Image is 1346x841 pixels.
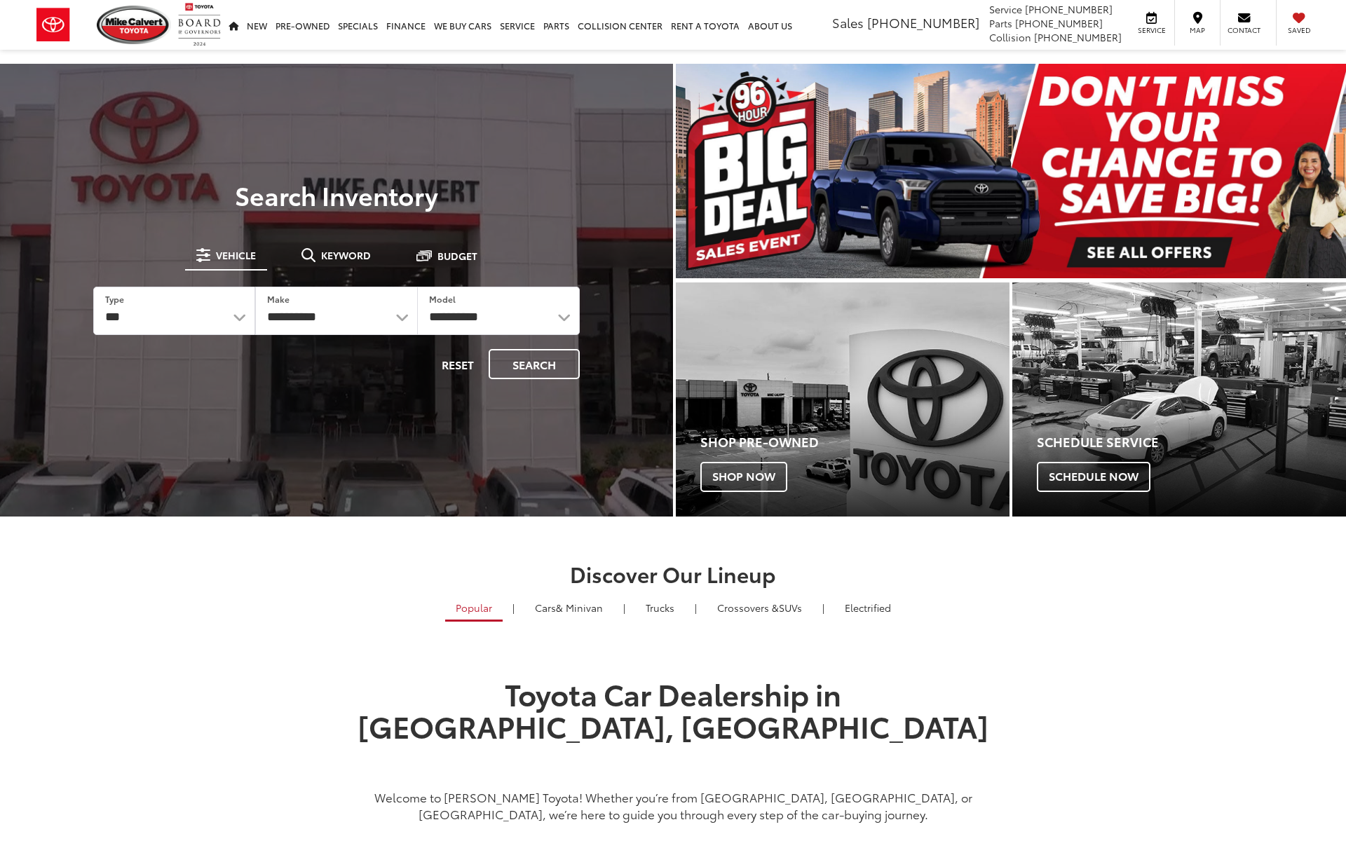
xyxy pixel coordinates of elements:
[832,13,864,32] span: Sales
[556,601,603,615] span: & Minivan
[430,349,486,379] button: Reset
[676,64,1346,280] section: Carousel section with vehicle pictures - may contain disclaimers.
[1012,282,1346,516] a: Schedule Service Schedule Now
[989,30,1031,44] span: Collision
[445,596,503,622] a: Popular
[620,601,629,615] li: |
[1034,30,1122,44] span: [PHONE_NUMBER]
[59,181,614,209] h3: Search Inventory
[1182,25,1213,35] span: Map
[834,596,902,620] a: Electrified
[179,562,1167,585] h2: Discover Our Lineup
[97,6,171,44] img: Mike Calvert Toyota
[867,13,979,32] span: [PHONE_NUMBER]
[707,596,813,620] a: SUVs
[216,250,256,260] span: Vehicle
[989,2,1022,16] span: Service
[321,250,371,260] span: Keyword
[489,349,580,379] button: Search
[989,16,1012,30] span: Parts
[429,293,456,305] label: Model
[691,601,700,615] li: |
[1284,25,1314,35] span: Saved
[676,282,1009,516] a: Shop Pre-Owned Shop Now
[1037,435,1346,449] h4: Schedule Service
[105,293,124,305] label: Type
[819,601,828,615] li: |
[635,596,685,620] a: Trucks
[347,677,999,774] h1: Toyota Car Dealership in [GEOGRAPHIC_DATA], [GEOGRAPHIC_DATA]
[1228,25,1260,35] span: Contact
[700,462,787,491] span: Shop Now
[717,601,779,615] span: Crossovers &
[524,596,613,620] a: Cars
[1012,282,1346,516] div: Toyota
[437,251,477,261] span: Budget
[509,601,518,615] li: |
[1136,25,1167,35] span: Service
[700,435,1009,449] h4: Shop Pre-Owned
[676,64,1346,278] img: Big Deal Sales Event
[347,788,999,822] p: Welcome to [PERSON_NAME] Toyota! Whether you’re from [GEOGRAPHIC_DATA], [GEOGRAPHIC_DATA], or [GE...
[676,282,1009,516] div: Toyota
[676,64,1346,278] div: carousel slide number 1 of 1
[1025,2,1113,16] span: [PHONE_NUMBER]
[1015,16,1103,30] span: [PHONE_NUMBER]
[267,293,290,305] label: Make
[1037,462,1150,491] span: Schedule Now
